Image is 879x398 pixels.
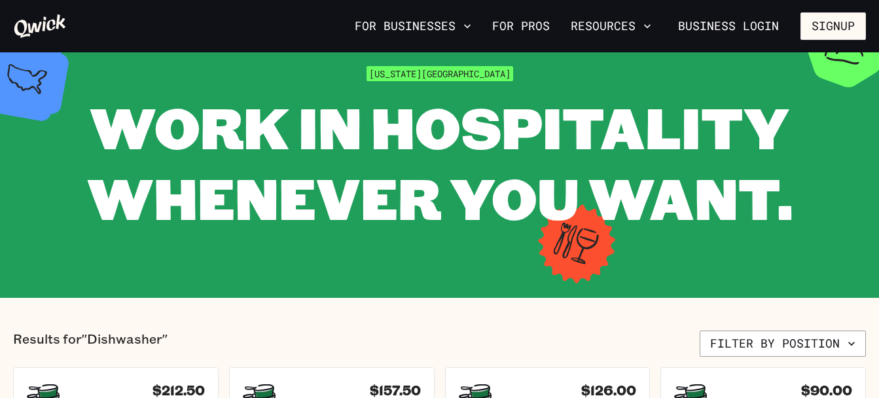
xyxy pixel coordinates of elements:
[565,15,656,37] button: Resources
[487,15,555,37] a: For Pros
[13,331,168,357] p: Results for "Dishwasher"
[667,12,790,40] a: Business Login
[800,12,866,40] button: Signup
[350,15,476,37] button: For Businesses
[367,66,513,81] span: [US_STATE][GEOGRAPHIC_DATA]
[87,89,793,235] span: WORK IN HOSPITALITY WHENEVER YOU WANT.
[700,331,866,357] button: Filter by position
